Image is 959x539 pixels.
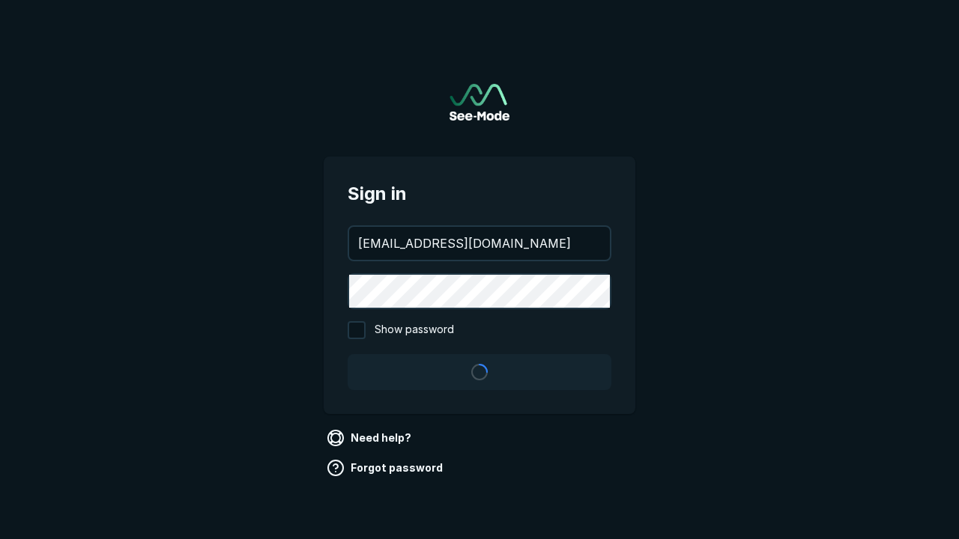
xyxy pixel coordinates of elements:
input: your@email.com [349,227,610,260]
img: See-Mode Logo [450,84,509,121]
a: Forgot password [324,456,449,480]
a: Need help? [324,426,417,450]
span: Sign in [348,180,611,207]
span: Show password [375,321,454,339]
a: Go to sign in [450,84,509,121]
